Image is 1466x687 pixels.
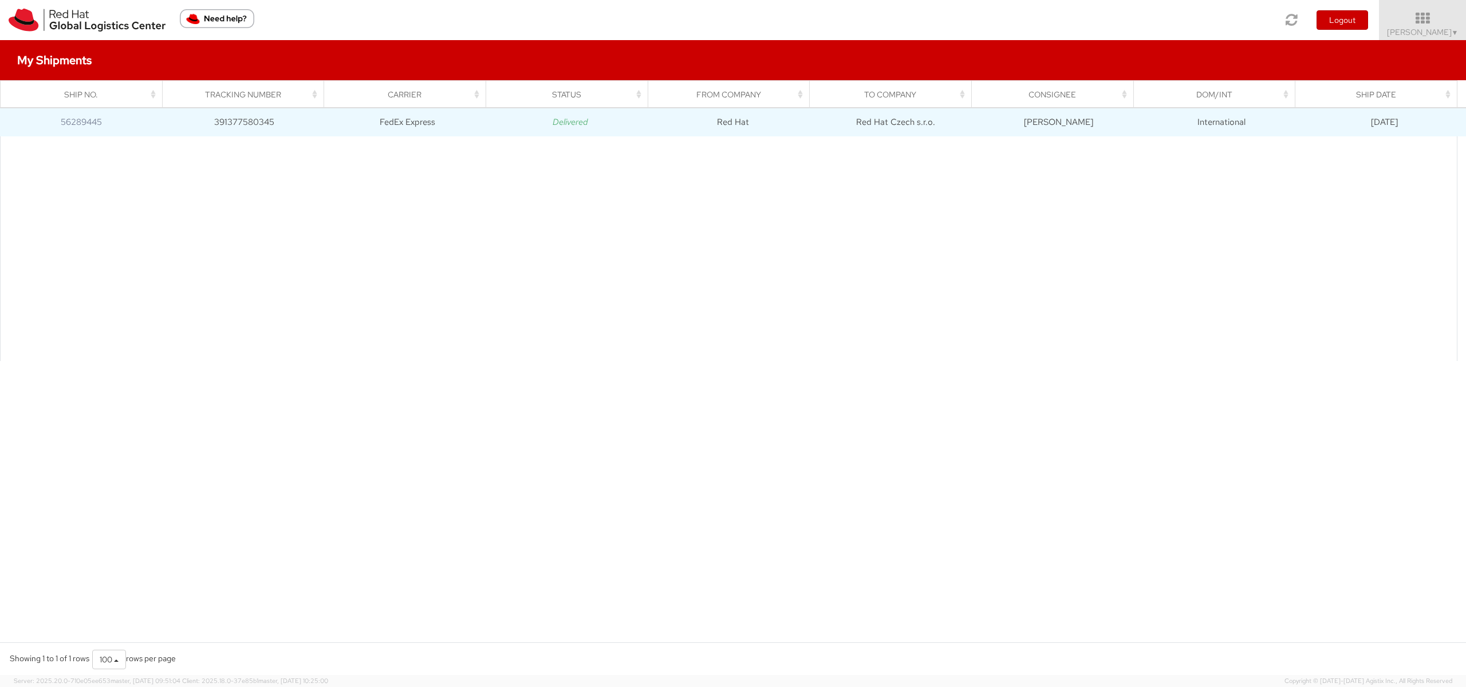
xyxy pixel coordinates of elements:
[92,650,126,669] button: 100
[978,108,1140,136] td: [PERSON_NAME]
[61,116,102,128] a: 56289445
[17,54,92,66] h4: My Shipments
[652,108,814,136] td: Red Hat
[182,677,328,685] span: Client: 2025.18.0-37e85b1
[1387,27,1459,37] span: [PERSON_NAME]
[1317,10,1368,30] button: Logout
[172,89,320,100] div: Tracking Number
[820,89,968,100] div: To Company
[9,9,165,32] img: rh-logistics-00dfa346123c4ec078e1.svg
[100,654,112,665] span: 100
[163,108,325,136] td: 391377580345
[14,677,180,685] span: Server: 2025.20.0-710e05ee653
[658,89,806,100] div: From Company
[180,9,254,28] button: Need help?
[982,89,1129,100] div: Consignee
[496,89,644,100] div: Status
[1452,28,1459,37] span: ▼
[10,653,89,664] span: Showing 1 to 1 of 1 rows
[1144,89,1291,100] div: Dom/Int
[814,108,977,136] td: Red Hat Czech s.r.o.
[1140,108,1303,136] td: International
[92,650,176,669] div: rows per page
[553,116,588,128] i: Delivered
[111,677,180,685] span: master, [DATE] 09:51:04
[1284,677,1452,686] span: Copyright © [DATE]-[DATE] Agistix Inc., All Rights Reserved
[1306,89,1453,100] div: Ship Date
[11,89,159,100] div: Ship No.
[326,108,488,136] td: FedEx Express
[334,89,482,100] div: Carrier
[258,677,328,685] span: master, [DATE] 10:25:00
